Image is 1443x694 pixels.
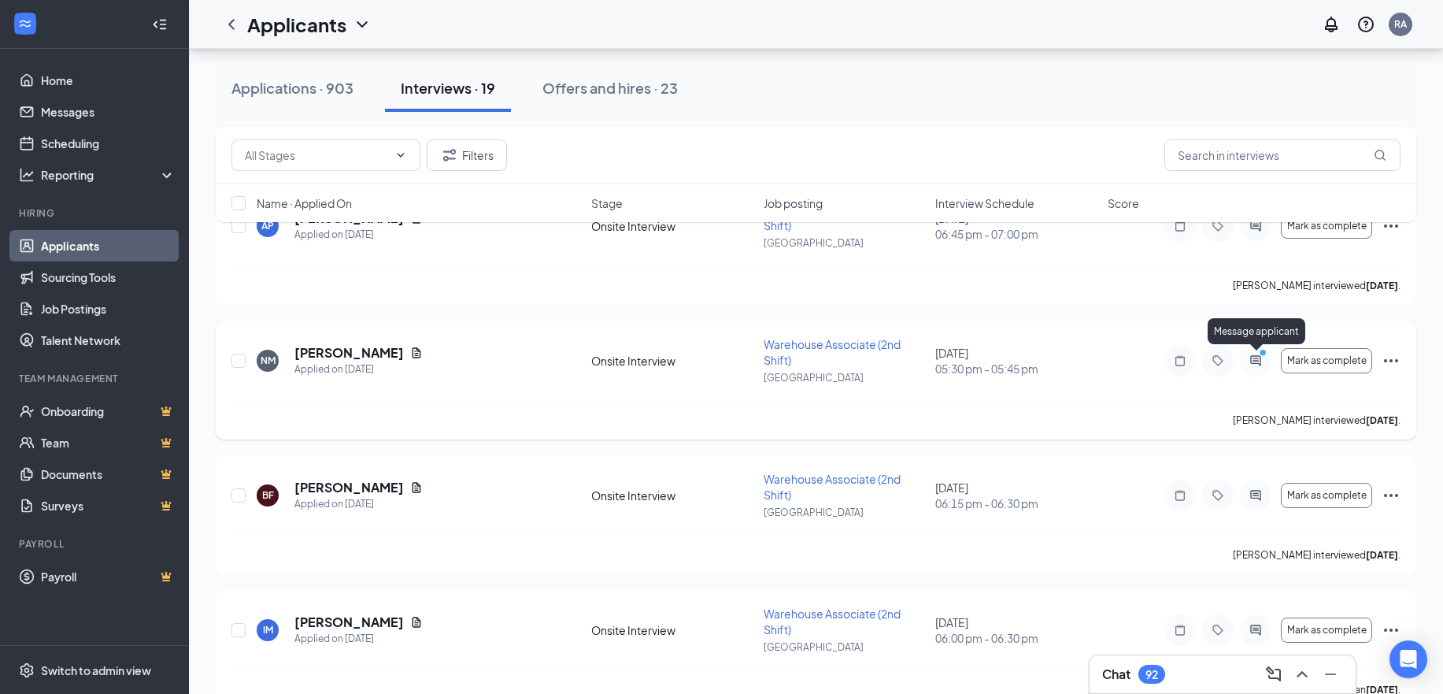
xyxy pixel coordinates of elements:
[1321,665,1340,684] svg: Minimize
[935,480,1098,511] div: [DATE]
[19,537,172,551] div: Payroll
[591,353,754,369] div: Onsite Interview
[1382,486,1400,505] svg: Ellipses
[764,506,927,519] p: [GEOGRAPHIC_DATA]
[410,481,423,494] svg: Document
[1233,279,1400,292] p: [PERSON_NAME] interviewed .
[1108,195,1139,211] span: Score
[353,15,372,34] svg: ChevronDown
[1293,665,1312,684] svg: ChevronUp
[1366,414,1398,426] b: [DATE]
[1281,483,1372,508] button: Mark as complete
[935,195,1034,211] span: Interview Schedule
[257,195,352,211] span: Name · Applied On
[1246,624,1265,636] svg: ActiveChat
[1287,355,1367,366] span: Mark as complete
[1208,624,1227,636] svg: Tag
[1287,490,1367,501] span: Mark as complete
[410,616,423,629] svg: Document
[41,65,176,96] a: Home
[1256,348,1275,361] svg: PrimaryDot
[427,139,507,171] button: Filter Filters
[764,236,927,250] p: [GEOGRAPHIC_DATA]
[401,78,495,98] div: Interviews · 19
[591,488,754,503] div: Onsite Interview
[1322,15,1341,34] svg: Notifications
[1171,489,1190,502] svg: Note
[1382,351,1400,370] svg: Ellipses
[1246,489,1265,502] svg: ActiveChat
[1318,662,1343,687] button: Minimize
[1356,15,1375,34] svg: QuestionInfo
[764,472,901,502] span: Warehouse Associate (2nd Shift)
[764,607,901,636] span: Warehouse Associate (2nd Shift)
[294,362,423,377] div: Applied on [DATE]
[19,206,172,220] div: Hiring
[1171,354,1190,367] svg: Note
[294,344,404,362] h5: [PERSON_NAME]
[440,146,459,165] svg: Filter
[764,195,823,211] span: Job posting
[935,345,1098,377] div: [DATE]
[247,11,346,38] h1: Applicants
[263,623,273,636] div: IM
[17,16,33,32] svg: WorkstreamLogo
[1171,624,1190,636] svg: Note
[245,147,388,164] input: All Stages
[1366,549,1398,561] b: [DATE]
[935,361,1098,377] span: 05:30 pm - 05:45 pm
[1382,621,1400,640] svg: Ellipses
[294,631,423,647] div: Applied on [DATE]
[19,662,35,678] svg: Settings
[1281,348,1372,373] button: Mark as complete
[261,354,276,367] div: NM
[591,622,754,638] div: Onsite Interview
[1208,318,1305,344] div: Message applicant
[1374,149,1386,161] svg: MagnifyingGlass
[41,325,176,356] a: Talent Network
[41,561,176,592] a: PayrollCrown
[1389,640,1427,678] div: Open Intercom Messenger
[1145,668,1158,681] div: 92
[410,347,423,359] svg: Document
[1102,666,1130,683] h3: Chat
[41,293,176,325] a: Job Postings
[1261,662,1286,687] button: ComposeMessage
[152,17,168,32] svg: Collapse
[1246,354,1265,367] svg: ActiveChat
[764,337,901,367] span: Warehouse Associate (2nd Shift)
[1281,618,1372,643] button: Mark as complete
[231,78,353,98] div: Applications · 903
[1287,625,1367,636] span: Mark as complete
[1164,139,1400,171] input: Search in interviews
[764,640,927,654] p: [GEOGRAPHIC_DATA]
[1289,662,1315,687] button: ChevronUp
[935,630,1098,646] span: 06:00 pm - 06:30 pm
[394,149,407,161] svg: ChevronDown
[19,372,172,385] div: Team Management
[591,195,623,211] span: Stage
[1208,489,1227,502] svg: Tag
[262,488,274,502] div: BF
[294,614,404,631] h5: [PERSON_NAME]
[935,614,1098,646] div: [DATE]
[294,496,423,512] div: Applied on [DATE]
[1233,414,1400,427] p: [PERSON_NAME] interviewed .
[41,128,176,159] a: Scheduling
[41,427,176,458] a: TeamCrown
[1233,548,1400,562] p: [PERSON_NAME] interviewed .
[1394,17,1407,31] div: RA
[222,15,241,34] svg: ChevronLeft
[19,167,35,183] svg: Analysis
[41,230,176,262] a: Applicants
[764,371,927,384] p: [GEOGRAPHIC_DATA]
[41,395,176,427] a: OnboardingCrown
[41,662,151,678] div: Switch to admin view
[1208,354,1227,367] svg: Tag
[294,479,404,496] h5: [PERSON_NAME]
[41,458,176,490] a: DocumentsCrown
[1366,280,1398,291] b: [DATE]
[41,167,176,183] div: Reporting
[542,78,678,98] div: Offers and hires · 23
